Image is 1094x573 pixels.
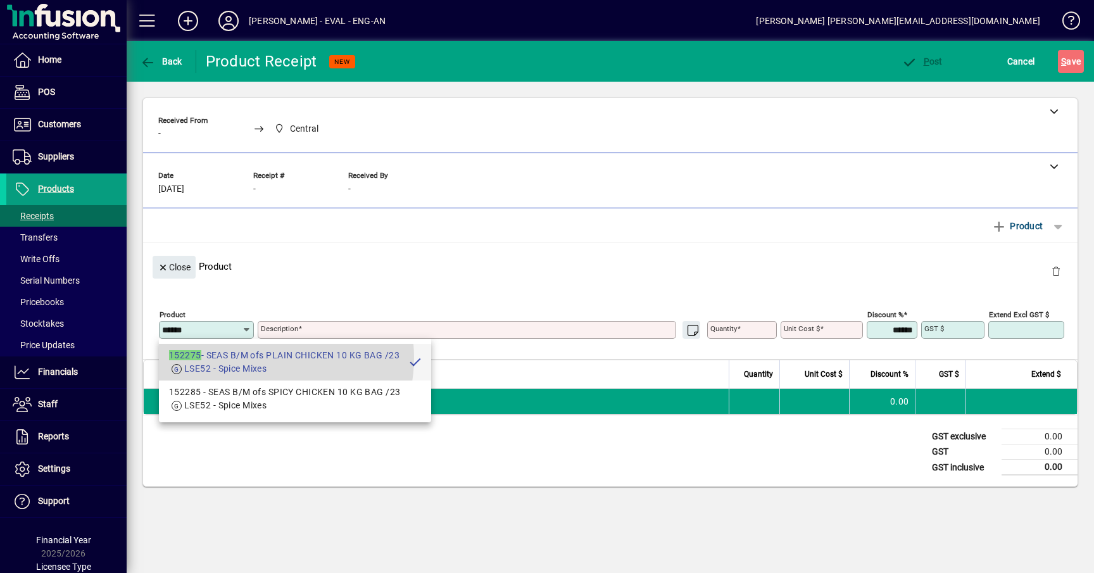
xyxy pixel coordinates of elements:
[6,421,127,453] a: Reports
[989,310,1049,319] mat-label: Extend excl GST $
[6,270,127,291] a: Serial Numbers
[1002,460,1078,475] td: 0.00
[867,310,903,319] mat-label: Discount %
[1002,444,1078,460] td: 0.00
[143,243,1078,289] div: Product
[195,367,234,381] span: Description
[871,367,909,381] span: Discount %
[756,11,1040,31] div: [PERSON_NAME] [PERSON_NAME][EMAIL_ADDRESS][DOMAIN_NAME]
[348,184,351,194] span: -
[38,496,70,506] span: Support
[38,184,74,194] span: Products
[168,9,208,32] button: Add
[902,56,943,66] span: ost
[926,429,1002,444] td: GST exclusive
[6,356,127,388] a: Financials
[253,184,256,194] span: -
[38,431,69,441] span: Reports
[1007,51,1035,72] span: Cancel
[6,486,127,517] a: Support
[6,227,127,248] a: Transfers
[924,324,944,333] mat-label: GST $
[38,119,81,129] span: Customers
[1061,51,1081,72] span: ave
[926,444,1002,460] td: GST
[158,129,161,139] span: -
[261,324,298,333] mat-label: Description
[1002,429,1078,444] td: 0.00
[160,367,175,381] span: Item
[6,248,127,270] a: Write Offs
[13,318,64,329] span: Stocktakes
[6,313,127,334] a: Stocktakes
[1041,256,1071,286] button: Delete
[208,9,249,32] button: Profile
[36,535,91,545] span: Financial Year
[38,463,70,474] span: Settings
[6,77,127,108] a: POS
[334,58,350,66] span: NEW
[1031,367,1061,381] span: Extend $
[149,261,199,272] app-page-header-button: Close
[6,453,127,485] a: Settings
[6,141,127,173] a: Suppliers
[898,50,946,73] button: Post
[38,54,61,65] span: Home
[710,324,737,333] mat-label: Quantity
[158,184,184,194] span: [DATE]
[137,50,185,73] button: Back
[140,56,182,66] span: Back
[36,562,91,572] span: Licensee Type
[34,73,44,84] img: tab_domain_overview_orange.svg
[6,334,127,356] a: Price Updates
[849,389,915,414] td: 0.00
[13,254,60,264] span: Write Offs
[126,73,136,84] img: tab_keywords_by_traffic_grey.svg
[249,11,386,31] div: [PERSON_NAME] - EVAL - ENG-AN
[271,121,324,137] span: Central
[13,297,64,307] span: Pricebooks
[924,56,929,66] span: P
[38,399,58,409] span: Staff
[13,211,54,221] span: Receipts
[158,257,191,278] span: Close
[153,256,196,279] button: Close
[6,44,127,76] a: Home
[1058,50,1084,73] button: Save
[744,367,773,381] span: Quantity
[38,151,74,161] span: Suppliers
[1053,3,1078,44] a: Knowledge Base
[13,275,80,286] span: Serial Numbers
[290,122,318,135] span: Central
[6,109,127,141] a: Customers
[206,51,317,72] div: Product Receipt
[35,20,62,30] div: v 4.0.25
[33,33,139,43] div: Domain: [DOMAIN_NAME]
[6,205,127,227] a: Receipts
[939,367,959,381] span: GST $
[13,340,75,350] span: Price Updates
[1004,50,1038,73] button: Cancel
[1041,265,1071,277] app-page-header-button: Delete
[13,232,58,242] span: Transfers
[160,310,185,319] mat-label: Product
[20,33,30,43] img: website_grey.svg
[6,291,127,313] a: Pricebooks
[784,324,820,333] mat-label: Unit Cost $
[38,87,55,97] span: POS
[805,367,843,381] span: Unit Cost $
[127,50,196,73] app-page-header-button: Back
[926,460,1002,475] td: GST inclusive
[48,75,113,83] div: Domain Overview
[140,75,213,83] div: Keywords by Traffic
[20,20,30,30] img: logo_orange.svg
[6,389,127,420] a: Staff
[38,367,78,377] span: Financials
[1061,56,1066,66] span: S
